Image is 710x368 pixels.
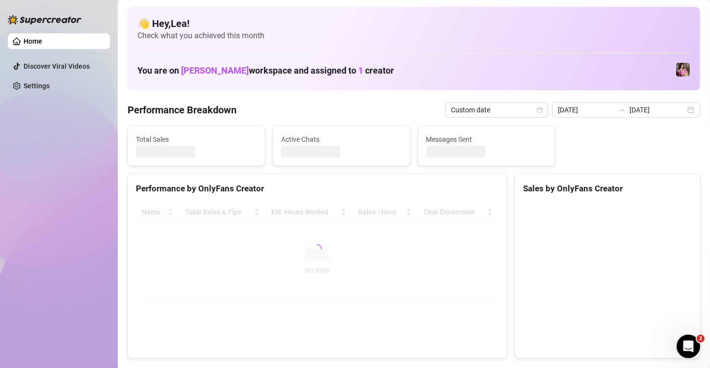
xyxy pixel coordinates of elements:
[537,107,543,113] span: calendar
[630,105,685,115] input: End date
[426,134,547,145] span: Messages Sent
[181,65,249,76] span: [PERSON_NAME]
[137,30,690,41] span: Check what you achieved this month
[137,17,690,30] h4: 👋 Hey, Lea !
[281,134,402,145] span: Active Chats
[677,335,700,358] iframe: Intercom live chat
[24,82,50,90] a: Settings
[451,103,542,117] span: Custom date
[676,63,690,77] img: Nanner
[136,182,499,195] div: Performance by OnlyFans Creator
[8,15,81,25] img: logo-BBDzfeDw.svg
[137,65,394,76] h1: You are on workspace and assigned to creator
[618,106,626,114] span: swap-right
[136,134,257,145] span: Total Sales
[558,105,614,115] input: Start date
[24,62,90,70] a: Discover Viral Videos
[618,106,626,114] span: to
[311,243,323,255] span: loading
[24,37,42,45] a: Home
[128,103,237,117] h4: Performance Breakdown
[358,65,363,76] span: 1
[697,335,705,342] span: 2
[523,182,692,195] div: Sales by OnlyFans Creator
